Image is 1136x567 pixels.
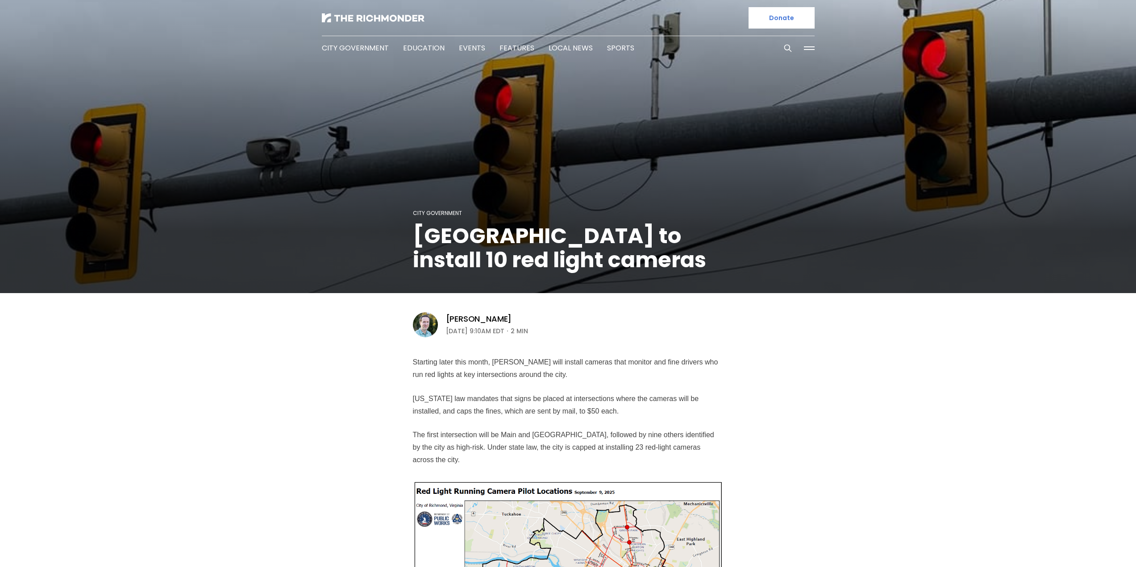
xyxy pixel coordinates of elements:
span: 2 min [511,326,528,336]
a: Events [459,43,485,53]
a: [PERSON_NAME] [446,314,512,324]
button: Search this site [781,41,795,55]
a: Sports [607,43,634,53]
p: The first intersection will be Main and [GEOGRAPHIC_DATA], followed by nine others identified by ... [413,429,724,466]
time: [DATE] 9:10AM EDT [446,326,504,336]
p: Starting later this month, [PERSON_NAME] will install cameras that monitor and fine drivers who r... [413,356,724,381]
a: Education [403,43,445,53]
a: Features [499,43,534,53]
a: Donate [749,7,815,29]
a: City Government [322,43,389,53]
a: Local News [549,43,593,53]
p: [US_STATE] law mandates that signs be placed at intersections where the cameras will be installed... [413,393,724,418]
h1: [GEOGRAPHIC_DATA] to install 10 red light cameras [413,224,724,272]
img: The Richmonder [322,13,424,22]
img: Michael Phillips [413,312,438,337]
iframe: portal-trigger [1061,523,1136,567]
a: City Government [413,209,462,217]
